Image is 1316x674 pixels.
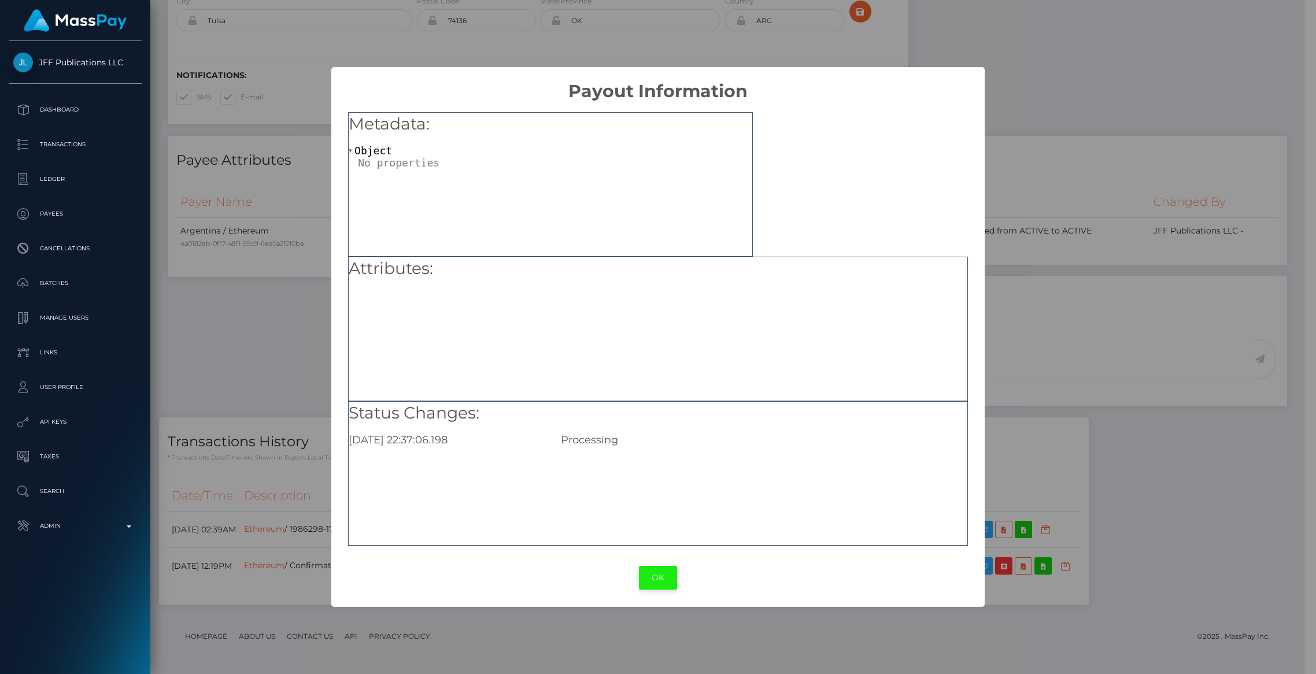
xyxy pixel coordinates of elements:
[349,257,967,280] h5: Attributes:
[13,483,137,500] p: Search
[13,517,137,535] p: Admin
[340,434,552,446] div: [DATE] 22:37:06.198
[552,434,976,446] div: Processing
[13,205,137,223] p: Payees
[639,566,677,590] button: OK
[354,145,392,157] span: Object
[13,413,137,431] p: API Keys
[13,240,137,257] p: Cancellations
[13,171,137,188] p: Ledger
[331,67,984,102] h2: Payout Information
[13,101,137,118] p: Dashboard
[13,309,137,327] p: Manage Users
[349,402,967,425] h5: Status Changes:
[13,136,137,153] p: Transactions
[349,113,752,136] h5: Metadata:
[13,344,137,361] p: Links
[13,448,137,465] p: Taxes
[24,9,127,32] img: MassPay Logo
[13,275,137,292] p: Batches
[13,53,33,72] img: JFF Publications LLC
[9,57,142,68] span: JFF Publications LLC
[13,379,137,396] p: User Profile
